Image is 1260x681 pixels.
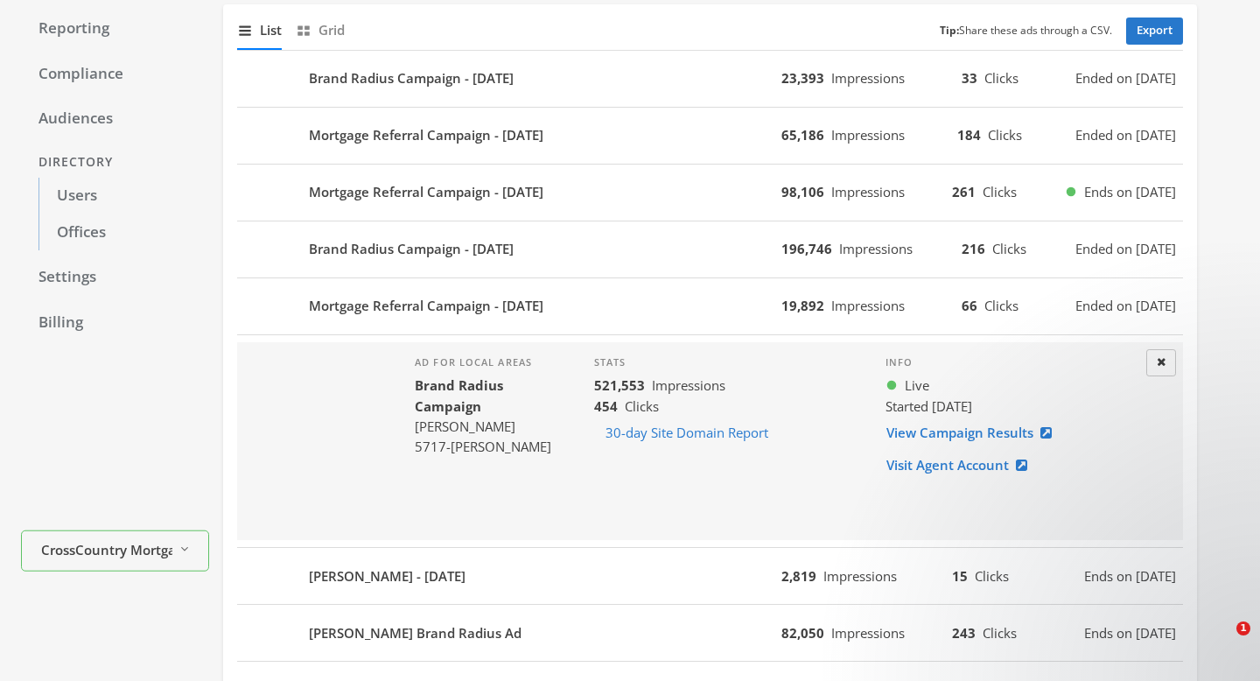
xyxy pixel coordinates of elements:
b: [PERSON_NAME] Brand Radius Ad [309,623,521,643]
span: Impressions [823,567,897,585]
span: Clicks [983,624,1017,642]
b: Brand Radius Campaign [415,376,503,414]
small: Share these ads through a CSV. [940,23,1112,39]
span: Clicks [983,183,1017,200]
b: 521,553 [594,376,645,394]
span: Impressions [831,69,905,87]
span: Impressions [831,126,905,144]
b: Brand Radius Campaign - [DATE] [309,68,514,88]
button: [PERSON_NAME] Brand Radius Ad82,050Impressions243ClicksEnds on [DATE] [237,612,1183,654]
span: 1 [1236,621,1250,635]
a: Reporting [21,11,209,47]
span: Ended on [DATE] [1075,68,1176,88]
b: [PERSON_NAME] - [DATE] [309,566,465,586]
a: Audiences [21,101,209,137]
h4: Stats [594,356,857,369]
span: CrossCountry Mortgage [41,539,172,559]
a: View Campaign Results [885,417,1063,449]
b: Mortgage Referral Campaign - [DATE] [309,296,543,316]
h4: Ad for local areas [415,356,566,369]
a: Visit Agent Account [885,449,1039,481]
span: Ended on [DATE] [1075,296,1176,316]
b: 454 [594,397,618,415]
b: Mortgage Referral Campaign - [DATE] [309,125,543,145]
button: 30-day Site Domain Report [594,417,780,449]
b: 184 [957,126,981,144]
a: Offices [38,214,209,251]
button: [PERSON_NAME] - [DATE]2,819Impressions15ClicksEnds on [DATE] [237,555,1183,597]
b: 65,186 [781,126,824,144]
b: 82,050 [781,624,824,642]
span: Clicks [988,126,1022,144]
button: Grid [296,11,345,49]
a: Users [38,178,209,214]
div: 5717-[PERSON_NAME] [415,437,566,457]
button: Mortgage Referral Campaign - [DATE]98,106Impressions261ClicksEnds on [DATE] [237,172,1183,214]
span: Grid [318,20,345,40]
iframe: Intercom live chat [1200,621,1242,663]
button: Brand Radius Campaign - [DATE]196,746Impressions216ClicksEnded on [DATE] [237,228,1183,270]
button: Brand Radius Campaign - [DATE]23,393Impressions33ClicksEnded on [DATE] [237,58,1183,100]
b: 19,892 [781,297,824,314]
button: Mortgage Referral Campaign - [DATE]19,892Impressions66ClicksEnded on [DATE] [237,285,1183,327]
span: Clicks [992,240,1026,257]
h4: Info [885,356,1141,369]
div: Directory [21,146,209,179]
div: Started [DATE] [885,397,1141,417]
span: Impressions [652,376,725,394]
span: List [260,20,282,40]
b: Tip: [940,23,959,38]
a: Settings [21,259,209,296]
a: Export [1126,18,1183,45]
b: 66 [962,297,977,314]
b: 196,746 [781,240,832,257]
span: Impressions [831,183,905,200]
span: Clicks [984,69,1018,87]
span: Ends on [DATE] [1084,182,1176,202]
b: 261 [952,183,976,200]
iframe: Intercom notifications message [910,511,1260,634]
span: Live [905,376,929,396]
b: 23,393 [781,69,824,87]
div: [PERSON_NAME] [415,417,566,437]
b: 243 [952,624,976,642]
span: Clicks [625,397,659,415]
span: Ended on [DATE] [1075,239,1176,259]
b: 216 [962,240,985,257]
b: 33 [962,69,977,87]
a: Compliance [21,56,209,93]
button: CrossCountry Mortgage [21,530,209,572]
span: Ended on [DATE] [1075,125,1176,145]
span: Impressions [831,624,905,642]
button: Mortgage Referral Campaign - [DATE]65,186Impressions184ClicksEnded on [DATE] [237,115,1183,157]
button: List [237,11,282,49]
span: Clicks [984,297,1018,314]
span: Impressions [839,240,913,257]
b: 2,819 [781,567,816,585]
a: Billing [21,305,209,341]
b: Mortgage Referral Campaign - [DATE] [309,182,543,202]
b: Brand Radius Campaign - [DATE] [309,239,514,259]
b: 98,106 [781,183,824,200]
span: Impressions [831,297,905,314]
